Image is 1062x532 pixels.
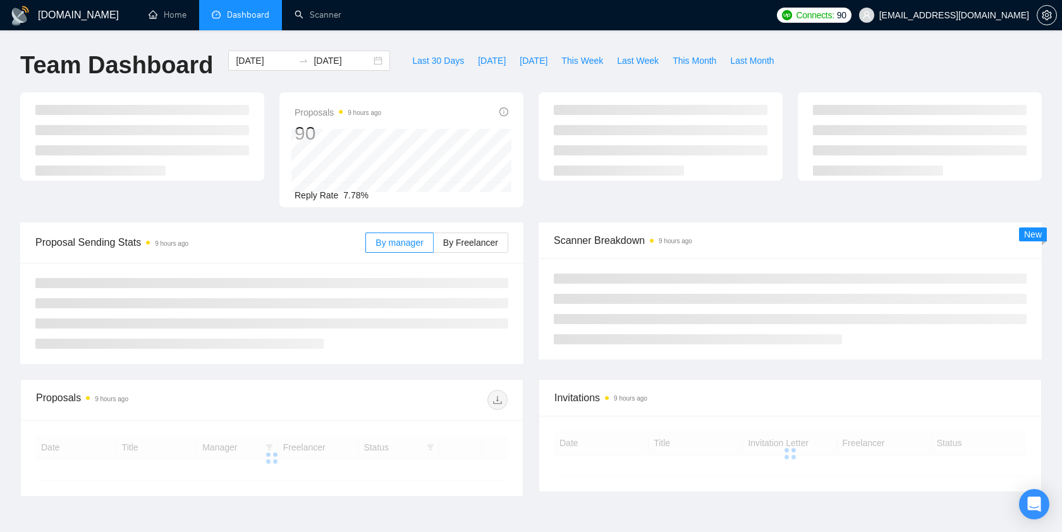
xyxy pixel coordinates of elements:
[155,240,188,247] time: 9 hours ago
[298,56,308,66] span: to
[730,54,774,68] span: Last Month
[554,233,1027,248] span: Scanner Breakdown
[666,51,723,71] button: This Month
[610,51,666,71] button: Last Week
[20,51,213,80] h1: Team Dashboard
[295,121,381,145] div: 90
[236,54,293,68] input: Start date
[513,51,554,71] button: [DATE]
[343,190,369,200] span: 7.78%
[1019,489,1049,519] div: Open Intercom Messenger
[471,51,513,71] button: [DATE]
[295,190,338,200] span: Reply Rate
[405,51,471,71] button: Last 30 Days
[499,107,508,116] span: info-circle
[862,11,871,20] span: user
[561,54,603,68] span: This Week
[520,54,547,68] span: [DATE]
[36,390,272,410] div: Proposals
[1037,5,1057,25] button: setting
[10,6,30,26] img: logo
[95,396,128,402] time: 9 hours ago
[659,238,692,245] time: 9 hours ago
[1037,10,1056,20] span: setting
[673,54,716,68] span: This Month
[1024,229,1042,239] span: New
[1037,10,1057,20] a: setting
[796,8,834,22] span: Connects:
[298,56,308,66] span: swap-right
[617,54,659,68] span: Last Week
[314,54,371,68] input: End date
[149,9,186,20] a: homeHome
[412,54,464,68] span: Last 30 Days
[782,10,792,20] img: upwork-logo.png
[554,390,1026,406] span: Invitations
[723,51,781,71] button: Last Month
[375,238,423,248] span: By manager
[295,9,341,20] a: searchScanner
[478,54,506,68] span: [DATE]
[35,234,365,250] span: Proposal Sending Stats
[837,8,846,22] span: 90
[212,10,221,19] span: dashboard
[554,51,610,71] button: This Week
[295,105,381,120] span: Proposals
[443,238,498,248] span: By Freelancer
[614,395,647,402] time: 9 hours ago
[227,9,269,20] span: Dashboard
[348,109,381,116] time: 9 hours ago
